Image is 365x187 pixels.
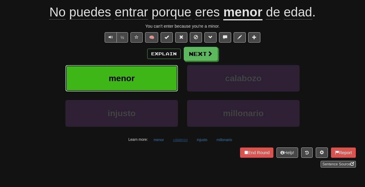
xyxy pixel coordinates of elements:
button: Next [184,47,218,61]
span: No [49,5,66,19]
button: calabozo [170,135,191,144]
button: Report [331,147,356,158]
button: calabozo [187,65,300,92]
button: menor [150,135,167,144]
button: Favorite sentence (alt+f) [130,32,143,43]
button: Explain [147,49,181,59]
span: millonario [223,109,264,118]
button: Help! [276,147,298,158]
button: Reset to 0% Mastered (alt+r) [175,32,187,43]
span: . [262,5,316,19]
span: puedes [69,5,111,19]
button: injusto [193,135,211,144]
span: calabozo [225,74,262,83]
button: Play sentence audio (ctl+space) [105,32,117,43]
div: Text-to-speech controls [103,32,128,43]
a: Sentence Source [321,161,356,168]
button: Set this sentence to 100% Mastered (alt+m) [161,32,173,43]
button: millonario [213,135,235,144]
button: Discuss sentence (alt+u) [219,32,231,43]
button: Round history (alt+y) [301,147,313,158]
button: Edit sentence (alt+d) [234,32,246,43]
small: Learn more: [128,137,148,142]
button: Add to collection (alt+a) [248,32,260,43]
button: injusto [65,100,178,126]
span: menor [109,74,135,83]
button: 🧠 [145,32,158,43]
button: menor [65,65,178,92]
button: millonario [187,100,300,126]
span: eres [195,5,220,19]
span: porque [151,5,191,19]
u: menor [223,5,262,20]
button: Ignore sentence (alt+i) [190,32,202,43]
button: ½ [116,32,128,43]
span: entrar [115,5,148,19]
button: End Round [240,147,273,158]
button: Grammar (alt+g) [204,32,217,43]
div: You can't enter because you're a minor. [9,23,356,29]
span: de [266,5,280,19]
span: injusto [108,109,136,118]
span: edad [284,5,312,19]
